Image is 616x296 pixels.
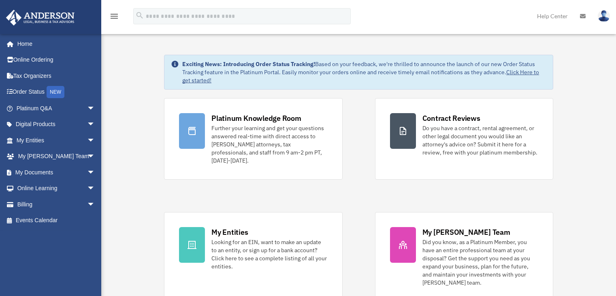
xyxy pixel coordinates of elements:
i: menu [109,11,119,21]
span: arrow_drop_down [87,164,103,181]
div: My Entities [211,227,248,237]
strong: Exciting News: Introducing Order Status Tracking! [182,60,315,68]
span: arrow_drop_down [87,132,103,149]
a: Online Learningarrow_drop_down [6,180,107,197]
div: NEW [47,86,64,98]
a: My [PERSON_NAME] Teamarrow_drop_down [6,148,107,165]
i: search [135,11,144,20]
img: Anderson Advisors Platinum Portal [4,10,77,26]
a: Online Ordering [6,52,107,68]
img: User Pic [598,10,610,22]
div: Did you know, as a Platinum Member, you have an entire professional team at your disposal? Get th... [422,238,538,287]
a: Click Here to get started! [182,69,539,84]
a: menu [109,14,119,21]
span: arrow_drop_down [87,196,103,213]
a: Billingarrow_drop_down [6,196,107,212]
span: arrow_drop_down [87,180,103,197]
a: Platinum Knowledge Room Further your learning and get your questions answered real-time with dire... [164,98,342,180]
a: Platinum Q&Aarrow_drop_down [6,100,107,116]
a: Home [6,36,103,52]
span: arrow_drop_down [87,116,103,133]
a: Digital Productsarrow_drop_down [6,116,107,133]
div: Based on your feedback, we're thrilled to announce the launch of our new Order Status Tracking fe... [182,60,546,84]
a: Events Calendar [6,212,107,229]
a: Tax Organizers [6,68,107,84]
div: Platinum Knowledge Room [211,113,301,123]
a: My Documentsarrow_drop_down [6,164,107,180]
div: My [PERSON_NAME] Team [422,227,510,237]
a: My Entitiesarrow_drop_down [6,132,107,148]
a: Contract Reviews Do you have a contract, rental agreement, or other legal document you would like... [375,98,553,180]
div: Do you have a contract, rental agreement, or other legal document you would like an attorney's ad... [422,124,538,157]
span: arrow_drop_down [87,100,103,117]
span: arrow_drop_down [87,148,103,165]
div: Looking for an EIN, want to make an update to an entity, or sign up for a bank account? Click her... [211,238,327,270]
a: Order StatusNEW [6,84,107,101]
div: Further your learning and get your questions answered real-time with direct access to [PERSON_NAM... [211,124,327,165]
div: Contract Reviews [422,113,480,123]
